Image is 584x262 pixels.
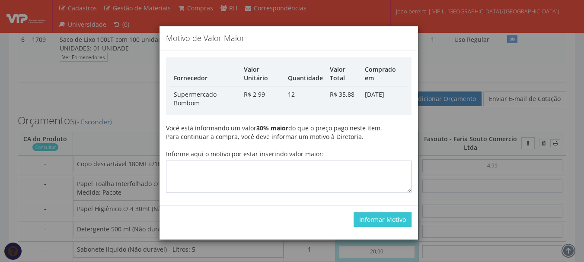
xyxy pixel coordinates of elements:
[326,86,361,111] td: R$ 35,88
[284,86,326,111] td: 12
[170,62,240,86] th: Fornecedor
[166,33,412,44] h4: Motivo de Valor Maior
[166,124,412,141] p: Você está informando um valor do que o preço pago neste item. Para continuar a compra, você deve ...
[284,62,326,86] th: Quantidade
[170,86,240,111] td: Supermercado Bombom
[326,62,361,86] th: Valor Total
[361,62,407,86] th: Comprado em
[361,86,407,111] td: [DATE]
[256,124,288,132] strong: 30% maior
[240,86,284,111] td: R$ 2,99
[240,62,284,86] th: Valor Unitário
[354,212,412,227] button: Informar Motivo
[166,150,324,158] label: Informe aqui o motivo por estar inserindo valor maior:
